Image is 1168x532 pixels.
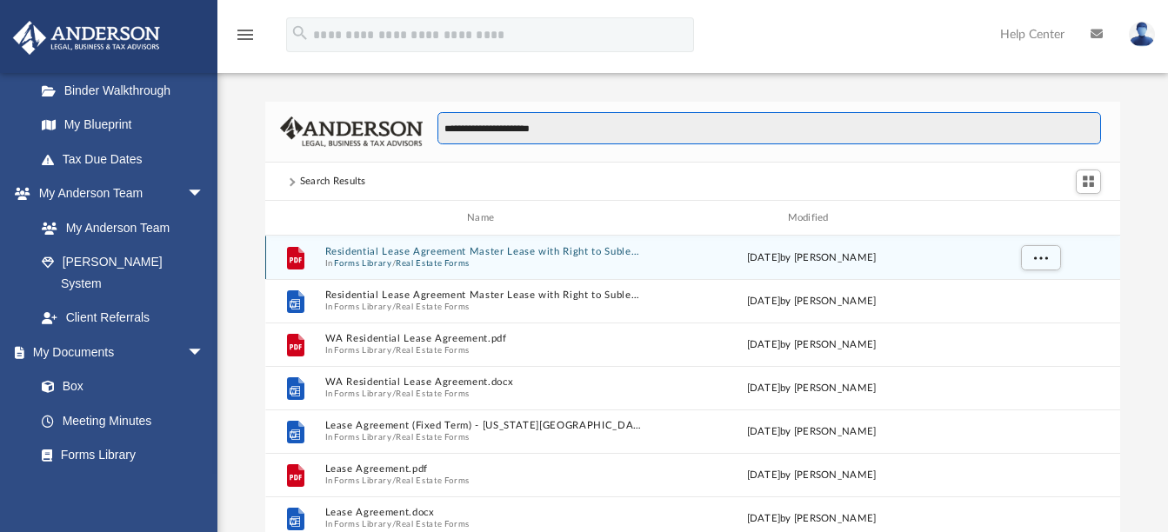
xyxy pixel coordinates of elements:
[651,250,971,266] div: [DATE] by [PERSON_NAME]
[651,210,971,226] div: Modified
[24,472,222,507] a: Notarize
[24,73,230,108] a: Binder Walkthrough
[396,475,470,487] button: Real Estate Forms
[391,389,395,400] span: /
[24,108,222,143] a: My Blueprint
[334,345,391,356] button: Forms Library
[12,335,222,369] a: My Documentsarrow_drop_down
[1076,170,1102,194] button: Switch to Grid View
[396,389,470,400] button: Real Estate Forms
[24,245,222,301] a: [PERSON_NAME] System
[272,210,316,226] div: id
[12,176,222,211] a: My Anderson Teamarrow_drop_down
[391,475,395,487] span: /
[24,403,222,438] a: Meeting Minutes
[8,21,165,55] img: Anderson Advisors Platinum Portal
[324,345,644,356] span: In
[651,511,971,527] div: [DATE] by [PERSON_NAME]
[651,468,971,483] div: [DATE] by [PERSON_NAME]
[437,112,1101,145] input: Search files and folders
[324,432,644,443] span: In
[300,174,366,190] div: Search Results
[324,302,644,313] span: In
[324,290,644,302] button: Residential Lease Agreement Master Lease with Right to Sublease.docx
[24,142,230,176] a: Tax Due Dates
[24,438,213,473] a: Forms Library
[24,369,213,404] a: Box
[334,432,391,443] button: Forms Library
[235,24,256,45] i: menu
[324,421,644,432] button: Lease Agreement (Fixed Term) - [US_STATE][GEOGRAPHIC_DATA]docx
[651,381,971,396] div: [DATE] by [PERSON_NAME]
[24,301,222,336] a: Client Referrals
[324,389,644,400] span: In
[324,464,644,475] button: Lease Agreement.pdf
[334,258,391,269] button: Forms Library
[334,302,391,313] button: Forms Library
[324,247,644,258] button: Residential Lease Agreement Master Lease with Right to Sublease.pdf
[324,475,644,487] span: In
[396,258,470,269] button: Real Estate Forms
[396,302,470,313] button: Real Estate Forms
[391,432,395,443] span: /
[24,210,213,245] a: My Anderson Team
[235,33,256,45] a: menu
[324,519,644,530] span: In
[651,294,971,309] div: [DATE] by [PERSON_NAME]
[391,345,395,356] span: /
[334,475,391,487] button: Forms Library
[391,258,395,269] span: /
[396,432,470,443] button: Real Estate Forms
[391,302,395,313] span: /
[1129,22,1155,47] img: User Pic
[978,210,1100,226] div: id
[334,389,391,400] button: Forms Library
[334,519,391,530] button: Forms Library
[290,23,310,43] i: search
[396,345,470,356] button: Real Estate Forms
[324,508,644,519] button: Lease Agreement.docx
[324,377,644,389] button: WA Residential Lease Agreement.docx
[324,210,644,226] div: Name
[187,176,222,212] span: arrow_drop_down
[187,335,222,370] span: arrow_drop_down
[324,258,644,269] span: In
[651,424,971,440] div: [DATE] by [PERSON_NAME]
[396,519,470,530] button: Real Estate Forms
[324,334,644,345] button: WA Residential Lease Agreement.pdf
[391,519,395,530] span: /
[1020,245,1060,271] button: More options
[651,337,971,353] div: [DATE] by [PERSON_NAME]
